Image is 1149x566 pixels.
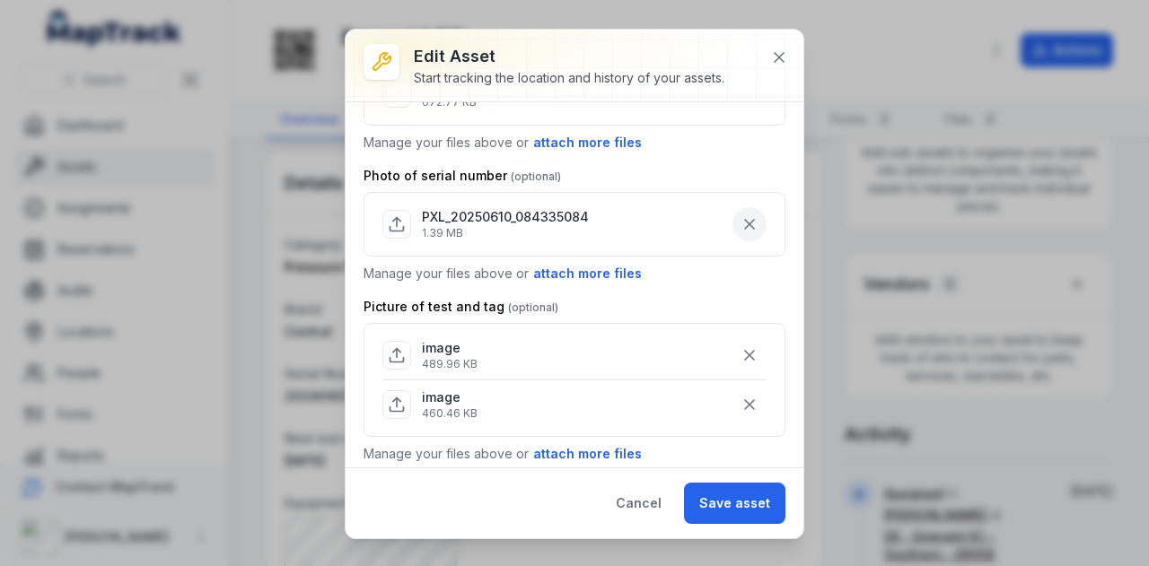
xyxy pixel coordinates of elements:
[422,388,478,406] p: image
[364,264,785,283] p: Manage your files above or
[684,483,785,524] button: Save asset
[422,339,478,357] p: image
[422,95,477,109] p: 672.77 KB
[532,133,643,152] button: attach more files
[364,133,785,152] p: Manage your files above or
[422,357,478,371] p: 489.96 KB
[414,69,724,87] div: Start tracking the location and history of your assets.
[414,44,724,69] h3: Edit asset
[532,444,643,464] button: attach more files
[601,483,677,524] button: Cancel
[422,226,589,240] p: 1.39 MB
[364,167,561,185] label: Photo of serial number
[422,406,478,421] p: 460.46 KB
[364,444,785,464] p: Manage your files above or
[532,264,643,283] button: attach more files
[422,208,589,226] p: PXL_20250610_084335084
[364,298,558,316] label: Picture of test and tag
